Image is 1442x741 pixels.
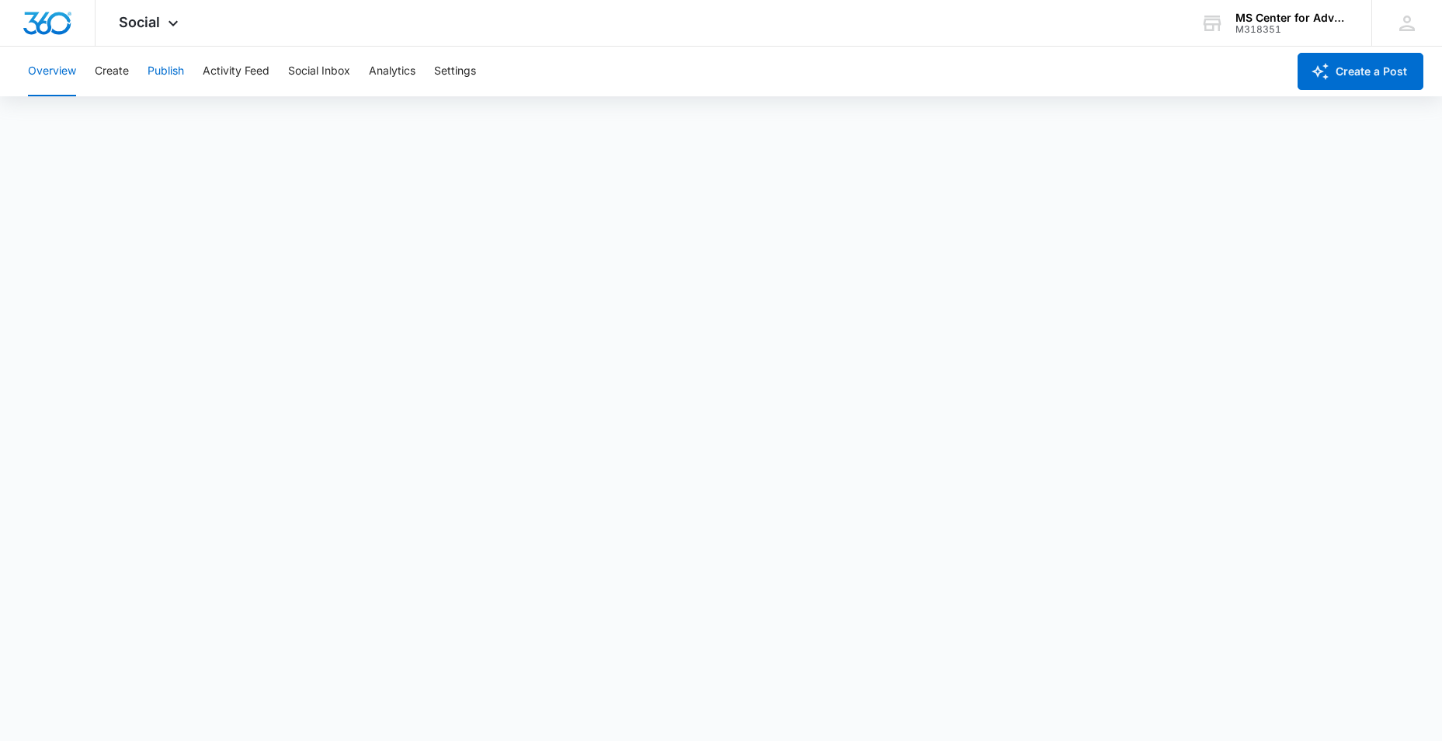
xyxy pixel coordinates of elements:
button: Create a Post [1298,53,1423,90]
button: Create [95,47,129,96]
button: Publish [148,47,184,96]
div: account id [1235,24,1349,35]
button: Activity Feed [203,47,269,96]
span: Social [119,14,160,30]
button: Overview [28,47,76,96]
button: Analytics [369,47,415,96]
div: account name [1235,12,1349,24]
button: Settings [434,47,476,96]
button: Social Inbox [288,47,350,96]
